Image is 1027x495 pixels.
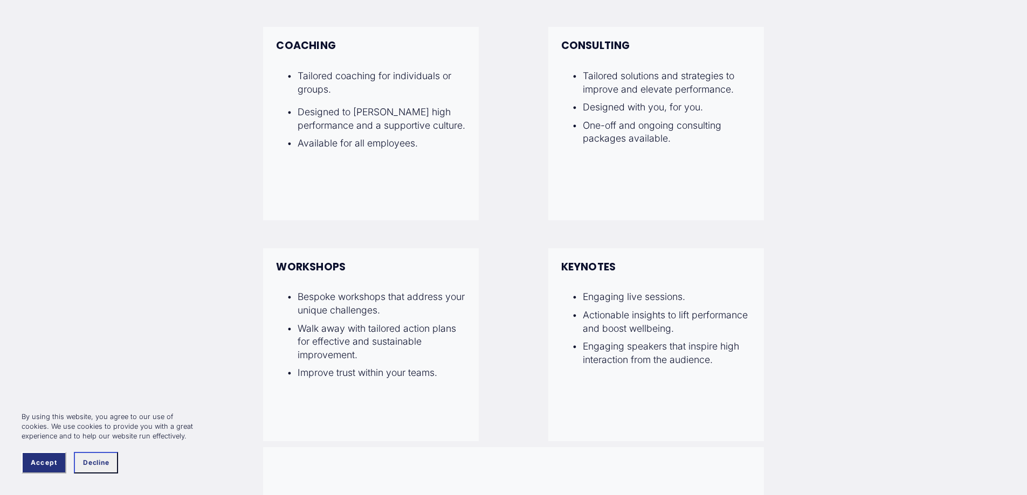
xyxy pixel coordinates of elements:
[298,106,466,132] p: Designed to [PERSON_NAME] high performance and a supportive culture.
[583,101,751,114] p: Designed with you, for you.
[298,137,466,150] p: Available for all employees.
[276,38,336,53] strong: COACHING
[11,401,205,484] section: Cookie banner
[83,459,109,466] span: Decline
[583,119,751,145] p: One-off and ongoing consulting packages available.
[31,459,57,466] span: Accept
[583,290,751,304] p: Engaging live sessions.
[276,260,346,274] strong: WORKSHOPS
[583,309,751,335] p: Actionable insights to lift performance and boost wellbeing.
[583,340,751,366] p: Engaging speakers that inspire high interaction from the audience.
[561,38,630,53] strong: CONSULTING
[561,260,616,274] strong: KEYNOTES
[74,452,118,473] button: Decline
[22,452,66,473] button: Accept
[298,366,466,380] p: Improve trust within your teams.
[298,290,466,317] p: Bespoke workshops that address your unique challenges.
[583,69,751,96] p: Tailored solutions and strategies to improve and elevate performance.
[298,69,466,96] p: Tailored coaching for individuals or groups.
[298,322,466,362] p: Walk away with tailored action plans for effective and sustainable improvement.
[22,412,194,441] p: By using this website, you agree to our use of cookies. We use cookies to provide you with a grea...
